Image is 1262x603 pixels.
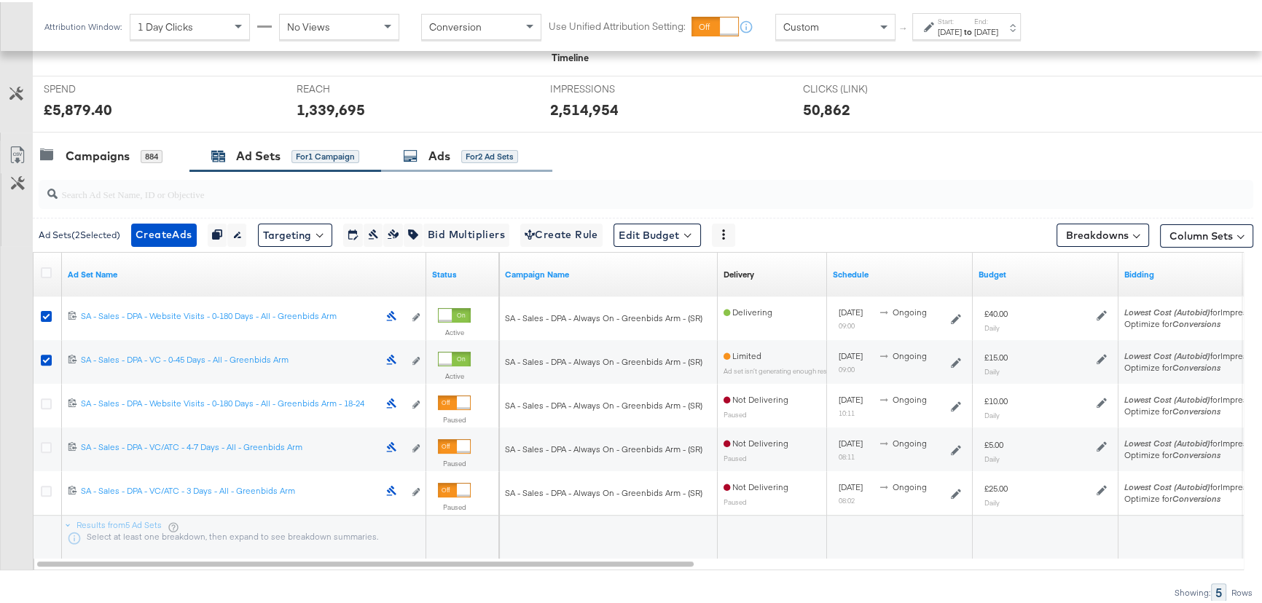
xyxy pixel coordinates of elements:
a: SA - Sales - DPA - Website Visits - 0-180 Days - All - Greenbids Arm [81,308,378,323]
div: Showing: [1174,586,1211,596]
label: Paused [438,500,471,510]
a: SA - Sales - DPA - VC - 0-45 Days - All - Greenbids Arm [81,352,378,367]
strong: to [962,24,974,35]
div: £25.00 [984,481,1008,492]
a: Your campaign name. [505,267,712,278]
span: SA - Sales - DPA - Always On - Greenbids Arm - (SR) [505,485,702,496]
sub: Daily [984,496,1000,505]
button: Breakdowns [1057,221,1149,245]
label: Use Unified Attribution Setting: [549,17,686,31]
div: £10.00 [984,393,1008,405]
sub: Paused [724,495,747,504]
em: Conversions [1172,491,1220,502]
span: SA - Sales - DPA - Always On - Greenbids Arm - (SR) [505,354,702,365]
div: 2,514,954 [550,97,619,118]
span: ongoing [893,435,927,446]
a: Your Ad Set name. [68,267,420,278]
div: Timeline [552,49,589,63]
span: [DATE] [839,348,863,359]
div: 1,339,695 [297,97,365,118]
div: Campaigns [66,146,130,162]
em: Lowest Cost (Autobid) [1124,348,1210,359]
span: Custom [783,18,819,31]
span: ongoing [893,479,927,490]
div: SA - Sales - DPA - VC/ATC - 4-7 Days - All - Greenbids Arm [81,439,378,451]
a: SA - Sales - DPA - VC/ATC - 4-7 Days - All - Greenbids Arm [81,439,378,454]
sub: Daily [984,409,1000,417]
a: Shows the current state of your Ad Set. [432,267,493,278]
span: SPEND [44,80,153,94]
div: Rows [1231,586,1253,596]
div: Ad Sets ( 2 Selected) [39,226,120,240]
a: Shows when your Ad Set is scheduled to deliver. [833,267,967,278]
button: Create Rule [520,221,603,245]
span: ongoing [893,348,927,359]
a: Shows the current budget of Ad Set. [979,267,1113,278]
em: Conversions [1172,360,1220,371]
div: [DATE] [938,24,962,36]
input: Search Ad Set Name, ID or Objective [58,172,1143,200]
sub: 10:11 [839,406,855,415]
sub: Daily [984,321,1000,330]
label: Paused [438,413,471,422]
div: SA - Sales - DPA - VC/ATC - 3 Days - All - Greenbids Arm [81,483,378,494]
span: [DATE] [839,435,863,446]
span: [DATE] [839,304,863,315]
div: Ad Sets [236,146,281,162]
span: SA - Sales - DPA - Always On - Greenbids Arm - (SR) [505,310,702,321]
span: [DATE] [839,479,863,490]
sub: Paused [724,408,747,417]
sub: 08:11 [839,450,855,459]
sub: 08:02 [839,494,855,502]
a: Reflects the ability of your Ad Set to achieve delivery based on ad states, schedule and budget. [724,267,754,278]
span: CLICKS (LINK) [803,80,912,94]
div: Attribution Window: [44,20,122,30]
span: SA - Sales - DPA - Always On - Greenbids Arm - (SR) [505,441,702,452]
span: Not Delivering [724,479,788,490]
em: Lowest Cost (Autobid) [1124,304,1210,315]
span: No Views [287,18,330,31]
span: 1 Day Clicks [138,18,193,31]
em: Conversions [1172,403,1220,414]
button: Targeting [258,221,332,245]
div: Delivery [724,267,754,278]
div: SA - Sales - DPA - VC - 0-45 Days - All - Greenbids Arm [81,352,378,363]
sub: Paused [724,452,747,460]
em: Conversions [1172,316,1220,327]
button: Column Sets [1160,222,1253,245]
span: Conversion [429,18,482,31]
button: CreateAds [131,221,197,245]
span: Limited [724,348,761,359]
div: 884 [141,148,162,161]
div: [DATE] [974,24,998,36]
span: ongoing [893,392,927,403]
span: Create Ads [136,224,192,242]
span: Not Delivering [724,435,788,446]
span: Bid Multipliers [428,224,505,242]
div: SA - Sales - DPA - Website Visits - 0-180 Days - All - Greenbids Arm - 18-24 [81,395,378,407]
span: [DATE] [839,392,863,403]
em: Conversions [1172,447,1220,458]
div: £40.00 [984,306,1008,318]
sub: 09:00 [839,363,855,371]
sub: 09:00 [839,319,855,328]
div: for 1 Campaign [291,148,359,161]
span: ↑ [897,25,911,30]
sub: Ad set isn’t generating enough results to exit learning phase. [724,364,906,373]
div: for 2 Ad Sets [461,148,518,161]
a: SA - Sales - DPA - Website Visits - 0-180 Days - All - Greenbids Arm - 18-24 [81,395,378,411]
div: £15.00 [984,350,1008,361]
em: Lowest Cost (Autobid) [1124,479,1210,490]
label: Start: [938,15,962,24]
button: Edit Budget [614,221,701,245]
span: Not Delivering [724,392,788,403]
sub: Daily [984,452,1000,461]
span: REACH [297,80,406,94]
label: Active [438,369,471,379]
span: Delivering [724,304,772,315]
div: Ads [428,146,450,162]
div: 5 [1211,581,1226,599]
button: Bid Multipliers [423,221,509,245]
div: SA - Sales - DPA - Website Visits - 0-180 Days - All - Greenbids Arm [81,308,378,320]
div: 50,862 [803,97,850,118]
